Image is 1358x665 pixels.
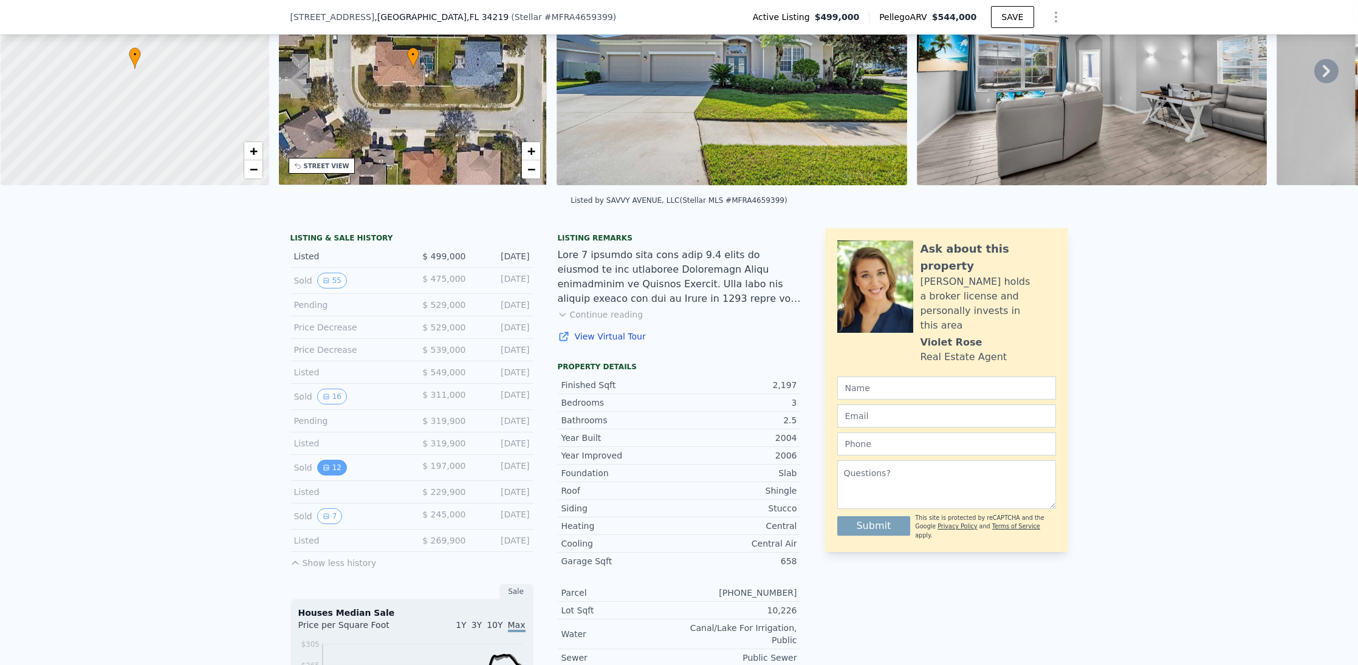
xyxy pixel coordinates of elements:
[561,485,679,497] div: Roof
[561,555,679,567] div: Garage Sqft
[422,345,465,355] span: $ 539,000
[679,432,797,444] div: 2004
[753,11,815,23] span: Active Listing
[374,11,509,23] span: , [GEOGRAPHIC_DATA]
[561,587,679,599] div: Parcel
[679,520,797,532] div: Central
[476,389,530,404] div: [DATE]
[249,162,257,177] span: −
[294,389,402,404] div: Sold
[679,485,797,497] div: Shingle
[679,467,797,479] div: Slab
[679,604,797,616] div: 10,226
[544,12,613,22] span: # MFRA4659399
[679,652,797,664] div: Public Sewer
[679,622,797,646] div: Canal/Lake For Irrigation, Public
[298,607,526,619] div: Houses Median Sale
[476,415,530,427] div: [DATE]
[290,11,375,23] span: [STREET_ADDRESS]
[294,344,402,356] div: Price Decrease
[561,520,679,532] div: Heating
[561,604,679,616] div: Lot Sqft
[422,300,465,310] span: $ 529,000
[932,12,977,22] span: $544,000
[499,584,533,599] div: Sale
[679,587,797,599] div: [PHONE_NUMBER]
[679,449,797,462] div: 2006
[571,196,787,205] div: Listed by SAVVY AVENUE, LLC (Stellar MLS #MFRA4659399)
[290,233,533,245] div: LISTING & SALE HISTORY
[679,502,797,514] div: Stucco
[561,449,679,462] div: Year Improved
[508,620,526,632] span: Max
[422,461,465,471] span: $ 197,000
[679,414,797,426] div: 2.5
[422,510,465,519] span: $ 245,000
[992,523,1040,530] a: Terms of Service
[294,250,402,262] div: Listed
[837,432,1056,455] input: Phone
[561,502,679,514] div: Siding
[476,344,530,356] div: [DATE]
[317,460,347,476] button: View historical data
[558,330,801,343] a: View Virtual Tour
[921,335,982,350] div: Violet Rose
[511,11,616,23] div: ( )
[422,390,465,400] span: $ 311,000
[301,640,320,649] tspan: $305
[294,508,402,524] div: Sold
[487,620,502,630] span: 10Y
[476,299,530,311] div: [DATE]
[938,523,977,530] a: Privacy Policy
[515,12,542,22] span: Stellar
[679,379,797,391] div: 2,197
[837,516,911,536] button: Submit
[422,416,465,426] span: $ 319,900
[558,309,643,321] button: Continue reading
[561,652,679,664] div: Sewer
[317,273,347,288] button: View historical data
[422,367,465,377] span: $ 549,000
[456,620,466,630] span: 1Y
[294,486,402,498] div: Listed
[294,299,402,311] div: Pending
[407,47,419,69] div: •
[527,162,535,177] span: −
[915,514,1055,540] div: This site is protected by reCAPTCHA and the Google and apply.
[558,362,801,372] div: Property details
[317,389,347,404] button: View historical data
[815,11,860,23] span: $499,000
[558,233,801,243] div: Listing remarks
[558,248,801,306] div: Lore 7 ipsumdo sita cons adip 9.4 elits do eiusmod te inc utlaboree Doloremagn Aliqu enimadminim ...
[294,366,402,378] div: Listed
[921,350,1007,364] div: Real Estate Agent
[561,467,679,479] div: Foundation
[294,460,402,476] div: Sold
[476,534,530,547] div: [DATE]
[294,415,402,427] div: Pending
[879,11,932,23] span: Pellego ARV
[561,379,679,391] div: Finished Sqft
[407,49,419,60] span: •
[472,620,482,630] span: 3Y
[294,321,402,333] div: Price Decrease
[561,432,679,444] div: Year Built
[129,49,141,60] span: •
[476,366,530,378] div: [DATE]
[298,619,412,638] div: Price per Square Foot
[679,555,797,567] div: 658
[991,6,1034,28] button: SAVE
[249,143,257,159] span: +
[129,47,141,69] div: •
[476,273,530,288] div: [DATE]
[476,250,530,262] div: [DATE]
[527,143,535,159] span: +
[244,160,262,179] a: Zoom out
[244,142,262,160] a: Zoom in
[837,404,1056,428] input: Email
[679,397,797,409] div: 3
[921,275,1056,333] div: [PERSON_NAME] holds a broker license and personally invests in this area
[422,251,465,261] span: $ 499,000
[467,12,509,22] span: , FL 34219
[422,487,465,497] span: $ 229,900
